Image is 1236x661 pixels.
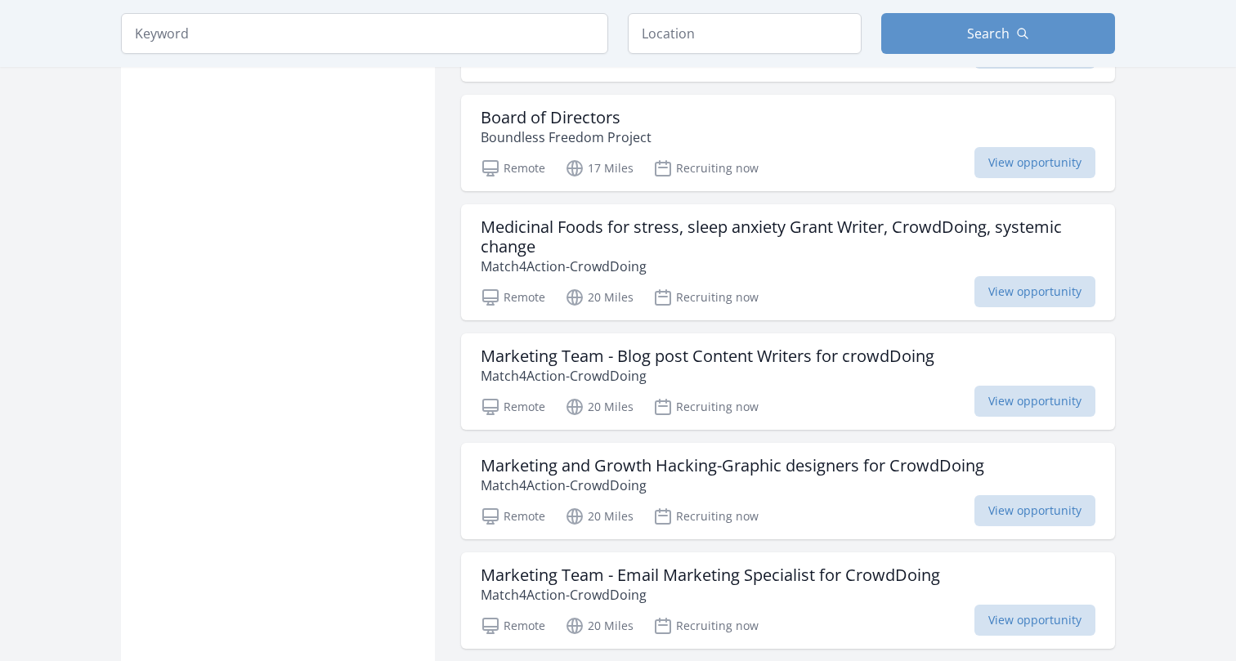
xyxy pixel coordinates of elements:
button: Search [881,13,1115,54]
span: View opportunity [974,276,1095,307]
p: Remote [481,159,545,178]
p: Match4Action-CrowdDoing [481,585,940,605]
p: 20 Miles [565,507,634,526]
a: Marketing Team - Email Marketing Specialist for CrowdDoing Match4Action-CrowdDoing Remote 20 Mile... [461,552,1115,649]
p: Recruiting now [653,159,759,178]
a: Marketing Team - Blog post Content Writers for crowdDoing Match4Action-CrowdDoing Remote 20 Miles... [461,333,1115,430]
input: Location [628,13,862,54]
p: 20 Miles [565,616,634,636]
p: 17 Miles [565,159,634,178]
span: View opportunity [974,605,1095,636]
p: Remote [481,616,545,636]
p: Recruiting now [653,397,759,417]
p: Match4Action-CrowdDoing [481,366,934,386]
a: Medicinal Foods for stress, sleep anxiety Grant Writer, CrowdDoing, systemic change Match4Action-... [461,204,1115,320]
p: Recruiting now [653,288,759,307]
p: Remote [481,507,545,526]
a: Marketing and Growth Hacking-Graphic designers for CrowdDoing Match4Action-CrowdDoing Remote 20 M... [461,443,1115,539]
p: Recruiting now [653,616,759,636]
p: Recruiting now [653,507,759,526]
p: 20 Miles [565,288,634,307]
a: Board of Directors Boundless Freedom Project Remote 17 Miles Recruiting now View opportunity [461,95,1115,191]
span: View opportunity [974,386,1095,417]
input: Keyword [121,13,608,54]
h3: Medicinal Foods for stress, sleep anxiety Grant Writer, CrowdDoing, systemic change [481,217,1095,257]
span: View opportunity [974,147,1095,178]
span: Search [967,24,1010,43]
p: Match4Action-CrowdDoing [481,476,984,495]
p: Remote [481,397,545,417]
span: View opportunity [974,495,1095,526]
p: 20 Miles [565,397,634,417]
p: Match4Action-CrowdDoing [481,257,1095,276]
p: Remote [481,288,545,307]
h3: Marketing Team - Email Marketing Specialist for CrowdDoing [481,565,940,585]
h3: Marketing and Growth Hacking-Graphic designers for CrowdDoing [481,456,984,476]
h3: Board of Directors [481,108,652,127]
h3: Marketing Team - Blog post Content Writers for crowdDoing [481,346,934,366]
p: Boundless Freedom Project [481,127,652,147]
